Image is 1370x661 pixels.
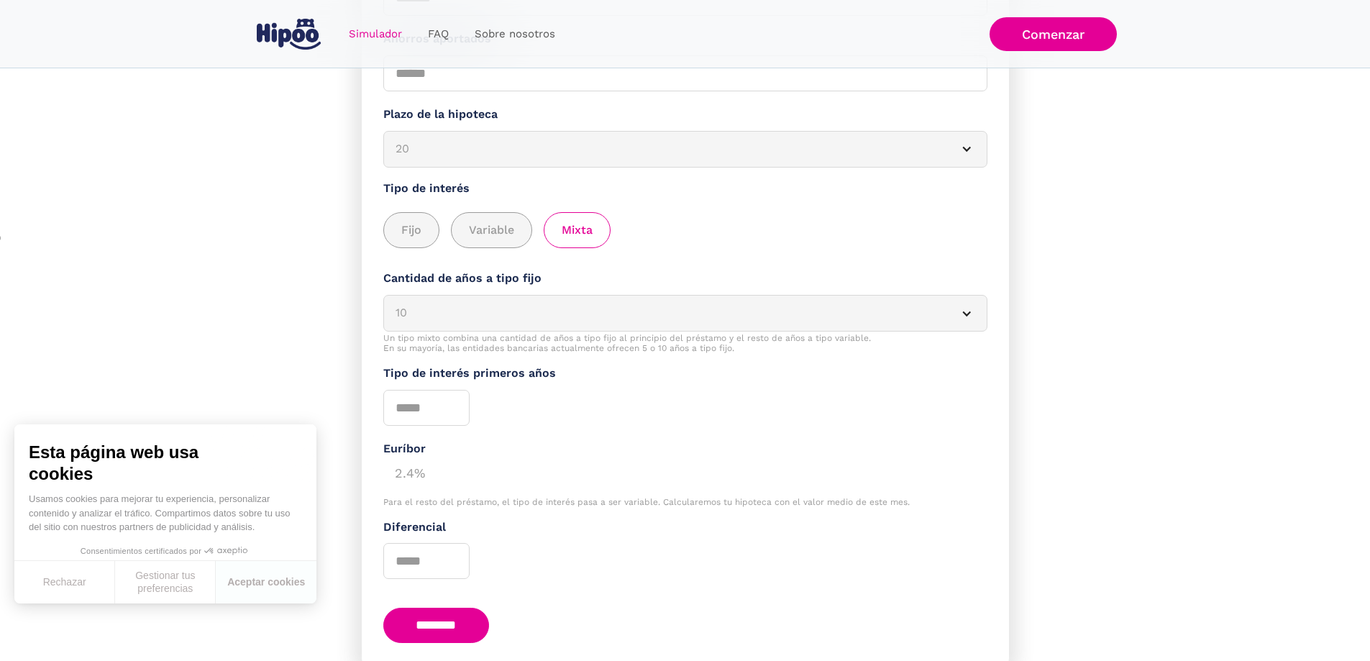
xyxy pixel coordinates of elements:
div: Para el resto del préstamo, el tipo de interés pasa a ser variable. Calcularemos tu hipoteca con ... [383,497,987,507]
a: Simulador [336,20,415,48]
a: home [254,13,324,55]
a: Comenzar [990,17,1117,51]
label: Tipo de interés [383,180,987,198]
div: Euríbor [383,440,987,458]
span: Variable [469,222,514,240]
article: 20 [383,131,987,168]
a: FAQ [415,20,462,48]
div: Un tipo mixto combina una cantidad de años a tipo fijo al principio del préstamo y el resto de añ... [383,333,987,354]
article: 10 [383,295,987,332]
div: 20 [396,140,941,158]
div: 10 [396,304,941,322]
span: Fijo [401,222,421,240]
label: Tipo de interés primeros años [383,365,987,383]
a: Sobre nosotros [462,20,568,48]
label: Cantidad de años a tipo fijo [383,270,987,288]
label: Diferencial [383,519,987,537]
label: Plazo de la hipoteca [383,106,987,124]
div: add_description_here [383,212,987,249]
div: 2.4% [383,457,987,486]
span: Mixta [562,222,593,240]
